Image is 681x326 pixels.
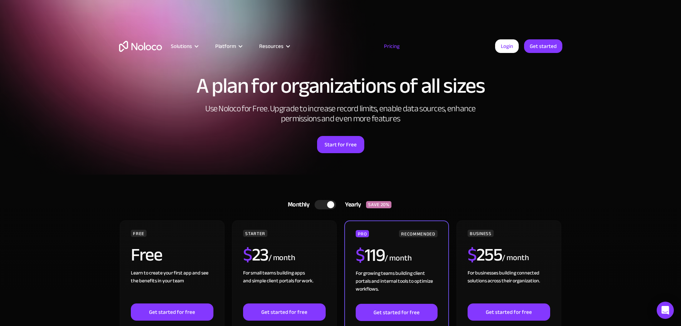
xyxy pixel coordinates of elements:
div: For small teams building apps and simple client portals for work. ‍ [243,269,325,303]
h2: Free [131,246,162,264]
span: $ [356,238,365,272]
div: RECOMMENDED [399,230,437,237]
div: Platform [206,42,250,51]
div: / month [385,253,411,264]
span: $ [243,238,252,272]
div: Open Intercom Messenger [657,302,674,319]
div: Platform [215,42,236,51]
div: Yearly [336,199,366,210]
a: Login [495,39,519,53]
a: Get started for free [468,303,550,321]
div: Monthly [279,199,315,210]
a: Get started for free [131,303,213,321]
div: STARTER [243,230,267,237]
a: Pricing [375,42,409,51]
div: Solutions [162,42,206,51]
div: / month [502,252,529,264]
h1: A plan for organizations of all sizes [119,75,562,97]
div: PRO [356,230,369,237]
h2: 255 [468,246,502,264]
div: Solutions [171,42,192,51]
div: FREE [131,230,147,237]
h2: 119 [356,246,385,264]
div: Learn to create your first app and see the benefits in your team ‍ [131,269,213,303]
div: Resources [259,42,283,51]
a: Get started for free [356,304,437,321]
div: / month [268,252,295,264]
a: home [119,41,162,52]
div: SAVE 20% [366,201,391,208]
a: Get started [524,39,562,53]
a: Start for Free [317,136,364,153]
div: For growing teams building client portals and internal tools to optimize workflows. [356,269,437,304]
div: For businesses building connected solutions across their organization. ‍ [468,269,550,303]
span: $ [468,238,477,272]
a: Get started for free [243,303,325,321]
div: Resources [250,42,298,51]
h2: Use Noloco for Free. Upgrade to increase record limits, enable data sources, enhance permissions ... [198,104,484,124]
div: BUSINESS [468,230,493,237]
h2: 23 [243,246,268,264]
